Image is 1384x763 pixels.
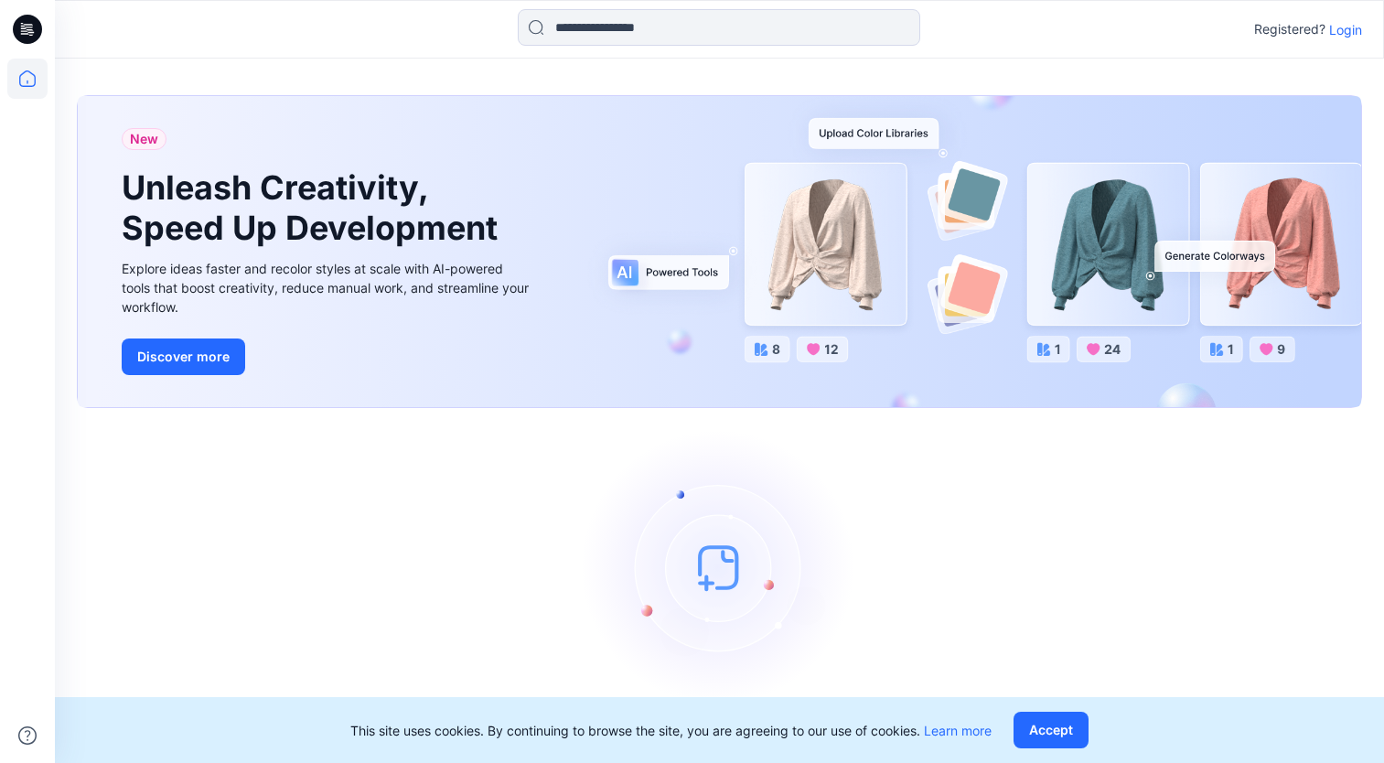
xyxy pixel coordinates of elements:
[122,339,245,375] button: Discover more
[130,128,158,150] span: New
[1254,18,1325,40] p: Registered?
[924,723,992,738] a: Learn more
[122,339,533,375] a: Discover more
[350,721,992,740] p: This site uses cookies. By continuing to browse the site, you are agreeing to our use of cookies.
[583,430,857,704] img: empty-state-image.svg
[122,259,533,317] div: Explore ideas faster and recolor styles at scale with AI-powered tools that boost creativity, red...
[1329,20,1362,39] p: Login
[1014,712,1089,748] button: Accept
[122,168,506,247] h1: Unleash Creativity, Speed Up Development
